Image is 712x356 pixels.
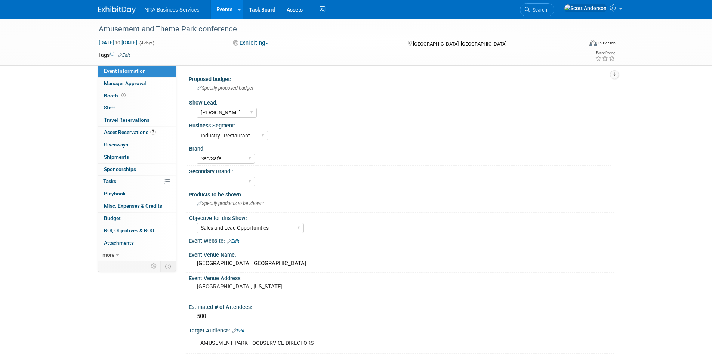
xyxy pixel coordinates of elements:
div: Estimated # of Attendees: [189,301,614,311]
td: Tags [98,51,130,59]
span: Playbook [104,191,126,196]
span: Manager Approval [104,80,146,86]
span: [DATE] [DATE] [98,39,138,46]
div: [GEOGRAPHIC_DATA] [GEOGRAPHIC_DATA] [194,258,608,269]
span: Budget [104,215,121,221]
span: Specify products to be shown: [197,201,264,206]
span: Shipments [104,154,129,160]
span: Travel Reservations [104,117,150,123]
a: Sponsorships [98,164,176,176]
div: In-Person [598,40,616,46]
a: Travel Reservations [98,114,176,126]
div: Show Lead: [189,97,611,106]
a: ROI, Objectives & ROO [98,225,176,237]
div: Amusement and Theme Park conference [96,22,572,36]
span: Misc. Expenses & Credits [104,203,162,209]
div: Products to be shown:: [189,189,614,198]
div: Proposed budget: [189,74,614,83]
a: Edit [232,328,244,334]
img: ExhibitDay [98,6,136,14]
div: Event Venue Address: [189,273,614,282]
div: Event Format [539,39,616,50]
a: Event Information [98,65,176,77]
a: Edit [227,239,239,244]
span: to [114,40,121,46]
a: Asset Reservations2 [98,127,176,139]
div: Secondary Brand:: [189,166,611,175]
span: Sponsorships [104,166,136,172]
span: (4 days) [139,41,154,46]
img: Format-Inperson.png [589,40,597,46]
button: Exhibiting [230,39,271,47]
span: Giveaways [104,142,128,148]
td: Personalize Event Tab Strip [148,261,161,271]
span: Tasks [103,178,116,184]
div: Event Rating [595,51,615,55]
a: Shipments [98,151,176,163]
div: AMUSEMENT PARK FOODSERVICE DIRECTORS [195,336,532,351]
a: Booth [98,90,176,102]
a: Giveaways [98,139,176,151]
div: Event Venue Name: [189,249,614,259]
div: 500 [194,310,608,322]
span: more [102,252,114,258]
a: Budget [98,213,176,225]
a: Search [520,3,554,16]
a: Playbook [98,188,176,200]
span: NRA Business Services [145,7,200,13]
div: Objective for this Show: [189,213,611,222]
a: Staff [98,102,176,114]
span: [GEOGRAPHIC_DATA], [GEOGRAPHIC_DATA] [413,41,506,47]
pre: [GEOGRAPHIC_DATA], [US_STATE] [197,283,358,290]
a: Manager Approval [98,78,176,90]
div: Event Website: [189,235,614,245]
span: Event Information [104,68,146,74]
span: Staff [104,105,115,111]
img: Scott Anderson [564,4,607,12]
div: Business Segment: [189,120,611,129]
a: more [98,249,176,261]
div: Brand: [189,143,611,152]
a: Edit [118,53,130,58]
span: Booth [104,93,127,99]
a: Attachments [98,237,176,249]
span: Asset Reservations [104,129,156,135]
a: Tasks [98,176,176,188]
span: ROI, Objectives & ROO [104,227,154,233]
td: Toggle Event Tabs [160,261,176,271]
div: Target Audience: [189,325,614,335]
span: Attachments [104,240,134,246]
span: 2 [150,129,156,135]
span: Booth not reserved yet [120,93,127,98]
span: Search [530,7,547,13]
a: Misc. Expenses & Credits [98,200,176,212]
span: Specify proposed budget [197,85,253,91]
